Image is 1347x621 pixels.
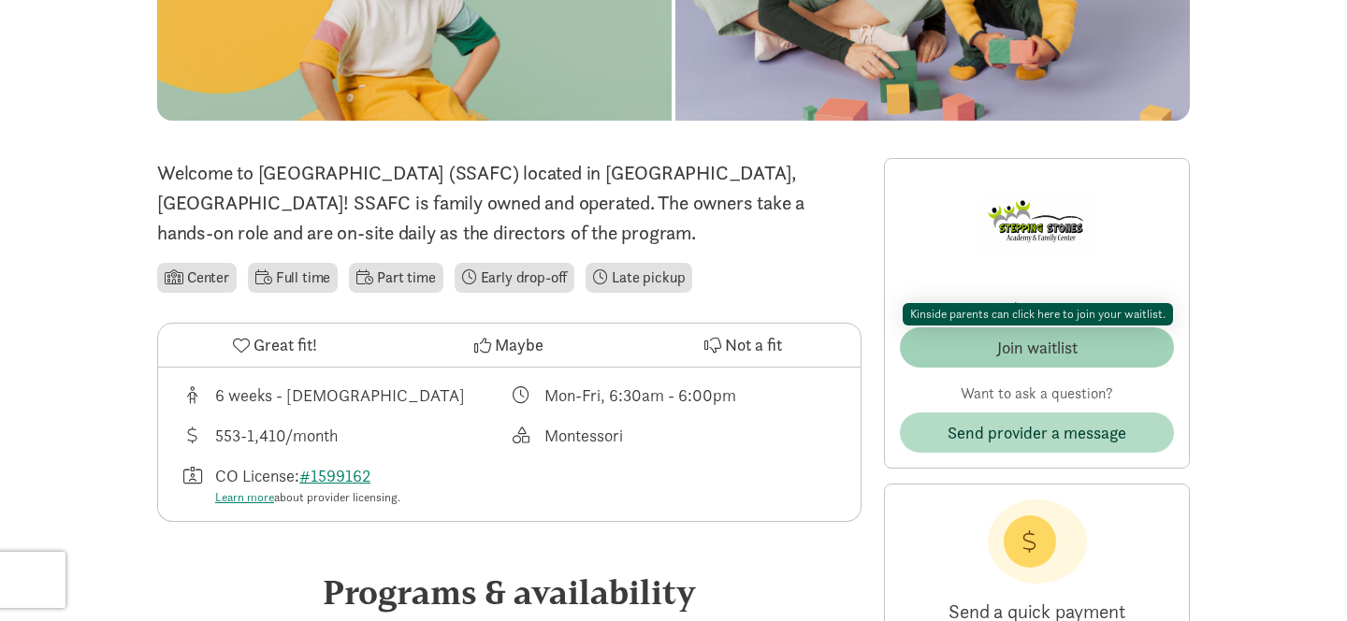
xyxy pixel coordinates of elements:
p: Not ready to enroll yet? [900,297,1174,320]
li: Early drop-off [455,263,575,293]
div: Programs & availability [157,567,862,617]
span: Send provider a message [948,420,1126,445]
div: Age range for children that this provider cares for [181,383,510,408]
button: Not a fit [627,324,861,367]
a: Learn more [215,489,274,505]
div: 553-1,410/month [215,423,338,448]
span: Maybe [495,332,543,357]
button: Join waitlist [900,327,1174,368]
div: Class schedule [510,383,839,408]
button: Great fit! [158,324,392,367]
div: Montessori [544,423,623,448]
button: Maybe [392,324,626,367]
div: License number [181,463,510,507]
img: Provider logo [981,174,1094,275]
div: This provider's education philosophy [510,423,839,448]
div: about provider licensing. [215,488,400,507]
a: #1599162 [299,465,370,486]
div: Join waitlist [997,335,1078,360]
div: Kinside parents can click here to join your waitlist. [910,305,1166,324]
li: Full time [248,263,338,293]
li: Part time [349,263,442,293]
li: Late pickup [586,263,692,293]
div: CO License: [215,463,400,507]
div: Average tuition for this program [181,423,510,448]
div: Mon-Fri, 6:30am - 6:00pm [544,383,736,408]
li: Center [157,263,237,293]
span: Great fit! [253,332,317,357]
p: Welcome to [GEOGRAPHIC_DATA] (SSAFC) located in [GEOGRAPHIC_DATA], [GEOGRAPHIC_DATA]! SSAFC is fa... [157,158,862,248]
div: 6 weeks - [DEMOGRAPHIC_DATA] [215,383,465,408]
p: Want to ask a question? [900,383,1174,405]
span: Not a fit [725,332,782,357]
button: Send provider a message [900,412,1174,453]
